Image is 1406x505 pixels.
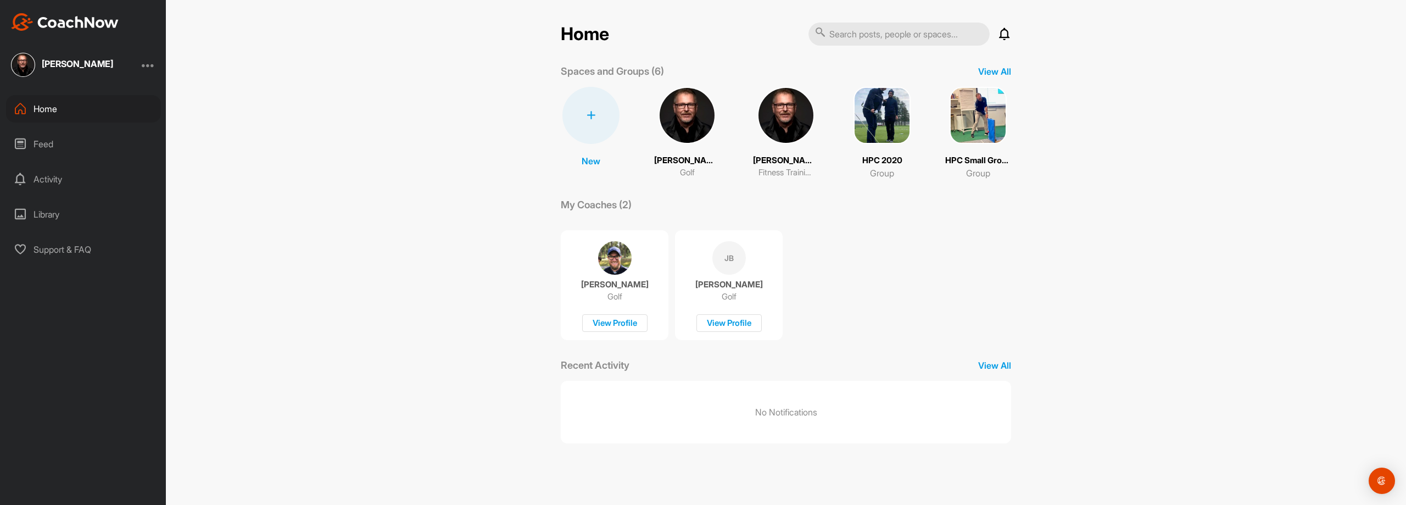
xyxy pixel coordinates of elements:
[966,167,990,180] p: Group
[561,358,629,373] p: Recent Activity
[654,154,720,167] p: [PERSON_NAME]
[561,197,632,212] p: My Coaches (2)
[6,95,161,123] div: Home
[1369,468,1395,494] div: Open Intercom Messenger
[561,24,609,45] h2: Home
[978,359,1011,372] p: View All
[753,87,819,180] a: [PERSON_NAME]Fitness Training
[598,241,632,275] img: coach avatar
[654,87,720,180] a: [PERSON_NAME]Golf
[659,87,716,144] img: square_09804addd8abf47025ce24f68226c7f7.jpg
[582,154,600,168] p: New
[680,167,695,179] p: Golf
[6,130,161,158] div: Feed
[870,167,894,180] p: Group
[722,291,737,302] p: Golf
[862,154,902,167] p: HPC 2020
[978,65,1011,78] p: View All
[753,154,819,167] p: [PERSON_NAME]
[852,87,912,180] a: HPC 2020Group
[755,406,817,419] p: No Notifications
[11,13,119,31] img: CoachNow
[696,314,762,332] div: View Profile
[853,87,911,144] img: square_1f8f61da2c894cbd7d028ace399c67fe.png
[808,23,990,46] input: Search posts, people or spaces...
[945,154,1011,167] p: HPC Small Group 20-21
[695,279,763,290] p: [PERSON_NAME]
[561,64,664,79] p: Spaces and Groups (6)
[758,167,813,179] p: Fitness Training
[582,314,648,332] div: View Profile
[945,87,1011,180] a: HPC Small Group 20-21Group
[6,165,161,193] div: Activity
[712,241,746,275] div: JB
[11,53,35,77] img: square_09804addd8abf47025ce24f68226c7f7.jpg
[42,59,113,68] div: [PERSON_NAME]
[950,87,1007,144] img: square_23a0dba1b26348f099365793a4185089.png
[6,201,161,228] div: Library
[757,87,814,144] img: square_09804addd8abf47025ce24f68226c7f7.jpg
[6,236,161,263] div: Support & FAQ
[581,279,649,290] p: [PERSON_NAME]
[607,291,622,302] p: Golf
